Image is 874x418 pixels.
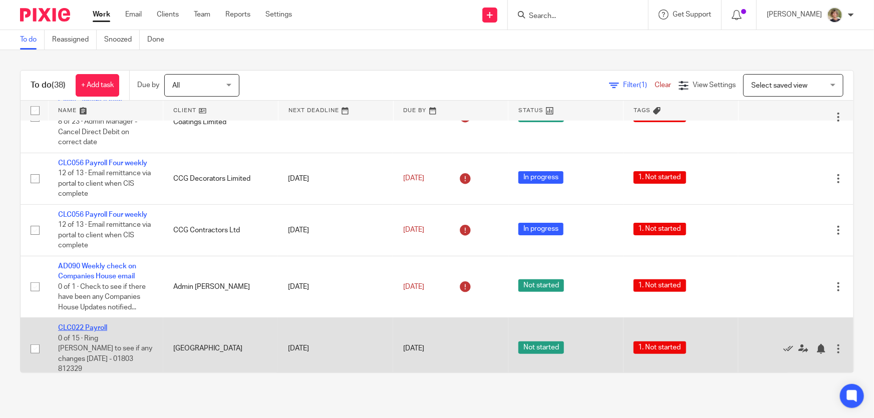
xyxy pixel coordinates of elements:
td: Admin [PERSON_NAME] [163,256,278,317]
span: 8 of 23 · Admin Manager - Cancel Direct Debit on correct date [58,118,137,146]
span: (38) [52,81,66,89]
span: 1. Not started [634,223,686,235]
a: CLC056 Payroll Four weekly [58,211,147,218]
td: CCG Contractors Ltd [163,204,278,256]
span: 0 of 1 · Check to see if there have been any Companies House Updates notified... [58,283,146,311]
td: [DATE] [278,256,393,317]
a: Snoozed [104,30,140,50]
span: 1. Not started [634,341,686,354]
span: 1. Not started [634,279,686,292]
a: Clear [655,82,671,89]
a: Settings [265,10,292,20]
span: In progress [518,171,563,184]
a: Reassigned [52,30,97,50]
a: Email [125,10,142,20]
input: Search [528,12,618,21]
td: [DATE] [278,153,393,204]
td: CCG Decorators Limited [163,153,278,204]
p: Due by [137,80,159,90]
span: [DATE] [403,345,424,352]
a: CLC022 Payroll [58,324,107,331]
span: [DATE] [403,175,424,182]
a: Mark as done [783,343,798,353]
span: All [172,82,180,89]
a: To do [20,30,45,50]
span: In progress [518,223,563,235]
span: Select saved view [751,82,807,89]
img: High%20Res%20Andrew%20Price%20Accountants_Poppy%20Jakes%20photography-1142.jpg [827,7,843,23]
a: Done [147,30,172,50]
p: [PERSON_NAME] [767,10,822,20]
img: Pixie [20,8,70,22]
a: Team [194,10,210,20]
span: 12 of 13 · Email remittance via portal to client when CIS complete [58,170,151,197]
span: Get Support [673,11,711,18]
span: Not started [518,279,564,292]
td: [GEOGRAPHIC_DATA] [163,318,278,380]
a: AD090 Weekly check on Companies House email [58,263,136,280]
a: Clients [157,10,179,20]
h1: To do [31,80,66,91]
span: (1) [639,82,647,89]
a: CLC056 Payroll Four weekly [58,160,147,167]
td: [DATE] [278,204,393,256]
a: Reports [225,10,250,20]
span: [DATE] [403,283,424,290]
span: Filter [623,82,655,89]
td: [DATE] [278,318,393,380]
span: 0 of 15 · Ring [PERSON_NAME] to see if any changes [DATE] - 01803 812329 [58,335,152,373]
span: 12 of 13 · Email remittance via portal to client when CIS complete [58,221,151,249]
span: Not started [518,341,564,354]
span: Tags [634,108,651,113]
span: 1. Not started [634,171,686,184]
span: View Settings [693,82,736,89]
a: Work [93,10,110,20]
span: [DATE] [403,227,424,234]
a: + Add task [76,74,119,97]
